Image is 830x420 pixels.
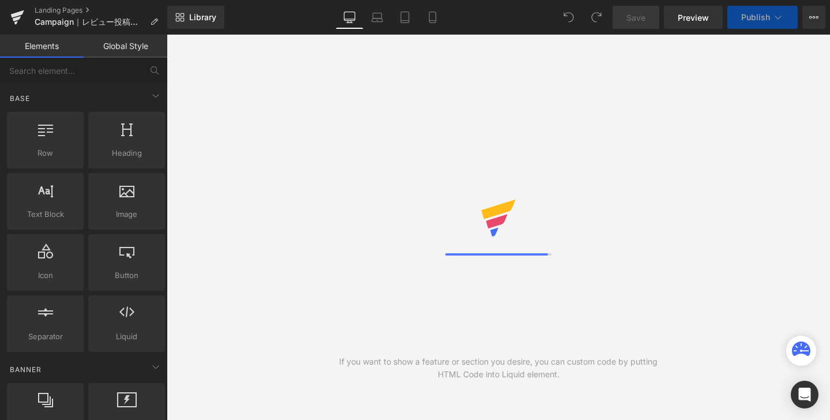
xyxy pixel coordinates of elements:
[585,6,608,29] button: Redo
[333,355,664,381] div: If you want to show a feature or section you desire, you can custom code by putting HTML Code int...
[92,147,162,159] span: Heading
[9,364,43,375] span: Banner
[419,6,446,29] a: Mobile
[802,6,825,29] button: More
[741,13,770,22] span: Publish
[92,269,162,282] span: Button
[92,208,162,220] span: Image
[35,6,167,15] a: Landing Pages
[10,269,80,282] span: Icon
[678,12,709,24] span: Preview
[10,147,80,159] span: Row
[9,93,31,104] span: Base
[727,6,798,29] button: Publish
[791,381,818,408] div: Open Intercom Messenger
[391,6,419,29] a: Tablet
[626,12,645,24] span: Save
[84,35,167,58] a: Global Style
[189,12,216,22] span: Library
[336,6,363,29] a: Desktop
[35,17,145,27] span: Campaign｜レビュー投稿でクーポンプレゼント！
[92,331,162,343] span: Liquid
[557,6,580,29] button: Undo
[10,331,80,343] span: Separator
[10,208,80,220] span: Text Block
[664,6,723,29] a: Preview
[363,6,391,29] a: Laptop
[167,6,224,29] a: New Library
